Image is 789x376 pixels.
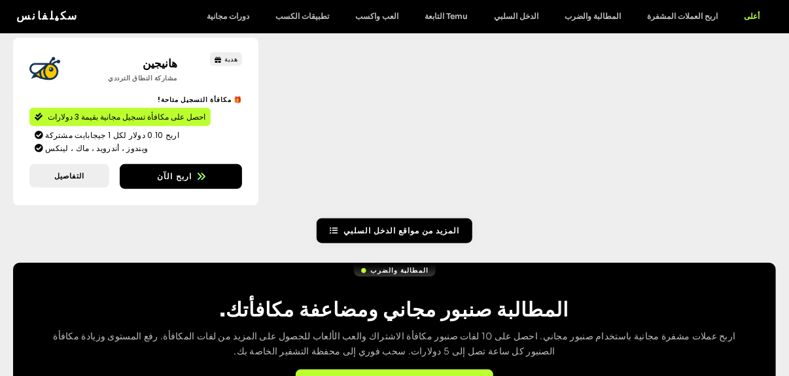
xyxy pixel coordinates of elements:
a: العب واكسب [342,11,412,21]
h2: 🎁 مكافأة التسجيل متاحة! [29,95,242,105]
span: اربح الآن [157,171,192,182]
h2: المطالبة صنبور مجاني ومضاعفة مكافأتك. [46,298,743,322]
a: الدخل السلبي [481,11,552,21]
span: اربح 0.10 دولار لكل 1 جيجابايت مشتركة [45,129,183,141]
span: هدية [224,54,237,64]
span: المطالبة والضرب [371,265,429,275]
span: التفاصيل [54,171,84,182]
a: هانيجين [143,57,177,71]
nav: قائمة [194,11,773,21]
span: ويندوز ، أندرويد ، ماك ، لينكس [45,143,151,154]
a: Temu التابعة [412,11,481,21]
a: احصل على مكافأة تسجيل مجانية بقيمة 3 دولارات [29,108,211,126]
span: المزيد من مواقع الدخل السلبي [343,225,459,237]
a: أعلى [731,11,773,21]
a: تطبيقات الكسب [262,11,342,21]
span: احصل على مكافأة تسجيل مجانية بقيمة 3 دولارات [48,111,205,123]
a: اربح العملات المشفرة [634,11,731,21]
a: دورات مجانية [194,11,262,21]
a: سكيلفانس [16,9,79,22]
a: المطالبة والضرب [552,11,634,21]
a: التفاصيل [29,164,109,188]
a: اربح الآن [120,164,242,189]
a: المزيد من مواقع الدخل السلبي [317,218,472,243]
a: هدية [210,52,243,66]
a: المطالبة والضرب [354,264,436,277]
p: اربح عملات مشفرة مجانية باستخدام صنبور مجاني. احصل على 10 لفات صنبور مكافأة الاشتراك والعب الألعا... [46,329,743,360]
h2: مشاركة النطاق الترددي [67,73,177,83]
